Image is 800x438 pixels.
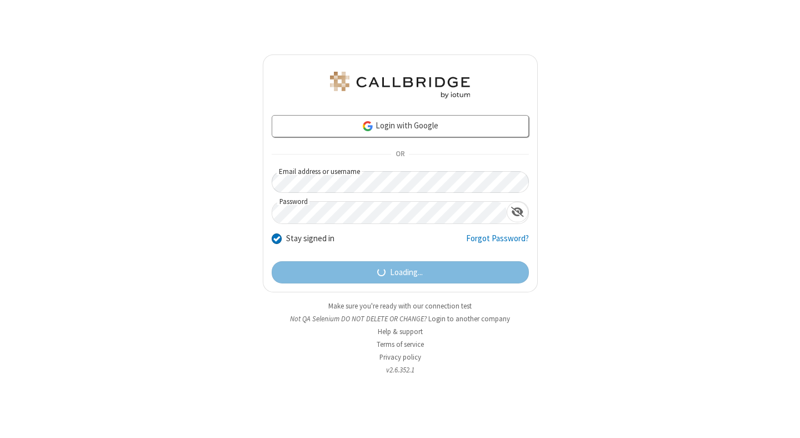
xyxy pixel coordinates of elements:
[272,202,507,223] input: Password
[328,72,472,98] img: QA Selenium DO NOT DELETE OR CHANGE
[272,171,529,193] input: Email address or username
[263,313,538,324] li: Not QA Selenium DO NOT DELETE OR CHANGE?
[328,301,472,311] a: Make sure you're ready with our connection test
[286,232,334,245] label: Stay signed in
[390,266,423,279] span: Loading...
[272,261,529,283] button: Loading...
[377,340,424,349] a: Terms of service
[378,327,423,336] a: Help & support
[507,202,528,222] div: Show password
[391,147,409,162] span: OR
[272,115,529,137] a: Login with Google
[362,120,374,132] img: google-icon.png
[379,352,421,362] a: Privacy policy
[263,365,538,375] li: v2.6.352.1
[428,313,510,324] button: Login to another company
[466,232,529,253] a: Forgot Password?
